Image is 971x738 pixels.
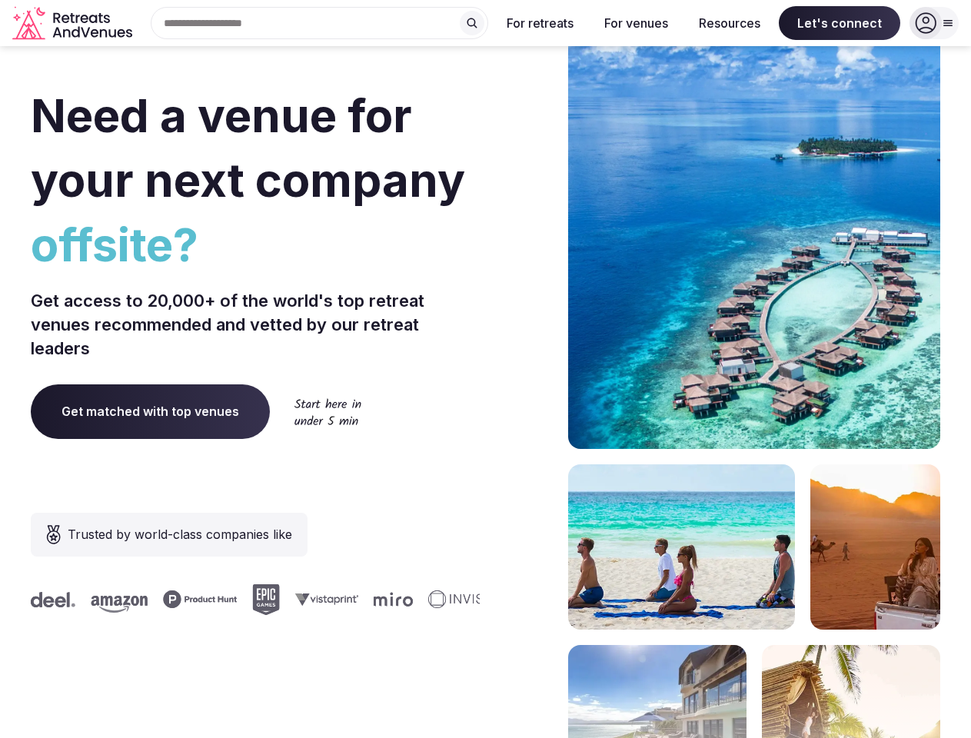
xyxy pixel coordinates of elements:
svg: Retreats and Venues company logo [12,6,135,41]
svg: Vistaprint company logo [295,593,358,606]
a: Visit the homepage [12,6,135,41]
button: For venues [592,6,680,40]
p: Get access to 20,000+ of the world's top retreat venues recommended and vetted by our retreat lea... [31,289,480,360]
span: Trusted by world-class companies like [68,525,292,544]
svg: Invisible company logo [428,590,513,609]
span: offsite? [31,212,480,277]
span: Need a venue for your next company [31,88,465,208]
svg: Deel company logo [31,592,75,607]
button: Resources [687,6,773,40]
img: yoga on tropical beach [568,464,795,630]
span: Let's connect [779,6,900,40]
svg: Miro company logo [374,592,413,607]
img: woman sitting in back of truck with camels [810,464,940,630]
svg: Epic Games company logo [252,584,280,615]
a: Get matched with top venues [31,384,270,438]
img: Start here in under 5 min [294,398,361,425]
button: For retreats [494,6,586,40]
